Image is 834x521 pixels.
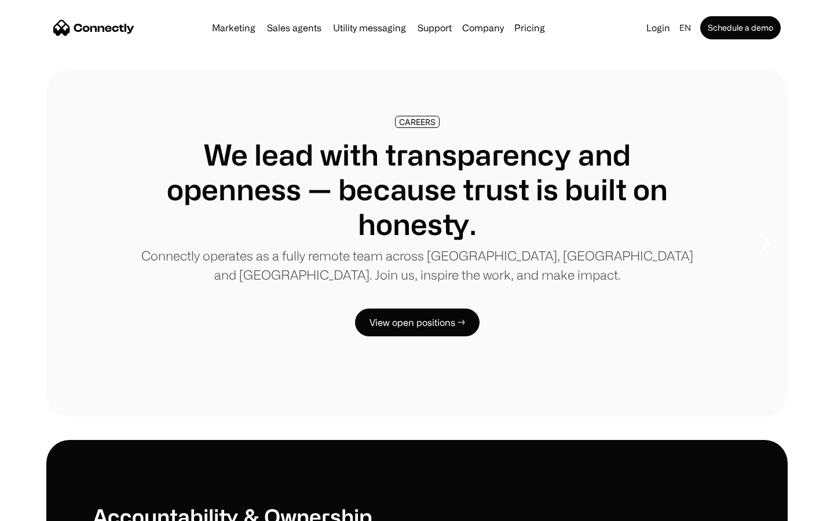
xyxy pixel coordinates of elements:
div: Company [459,20,507,36]
p: Connectly operates as a fully remote team across [GEOGRAPHIC_DATA], [GEOGRAPHIC_DATA] and [GEOGRA... [139,246,695,284]
h1: We lead with transparency and openness — because trust is built on honesty. [139,137,695,241]
div: 1 of 8 [46,69,788,417]
a: Login [642,20,675,36]
a: Schedule a demo [700,16,781,39]
div: carousel [46,69,788,417]
a: Utility messaging [328,23,411,32]
div: next slide [741,185,788,301]
div: en [679,20,691,36]
ul: Language list [23,501,69,517]
a: home [53,19,134,36]
a: Support [413,23,456,32]
a: Marketing [207,23,260,32]
a: Sales agents [262,23,326,32]
a: View open positions → [355,309,480,336]
div: CAREERS [399,118,436,126]
aside: Language selected: English [12,500,69,517]
div: Company [462,20,504,36]
a: Pricing [510,23,550,32]
div: en [675,20,698,36]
